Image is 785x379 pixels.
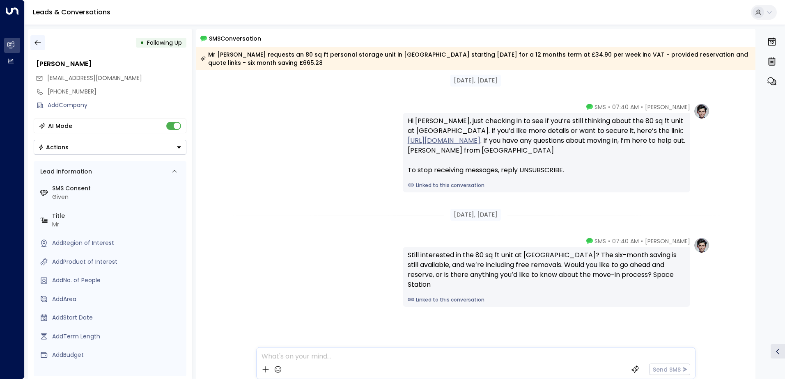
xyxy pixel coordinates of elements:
[48,87,186,96] div: [PHONE_NUMBER]
[408,296,685,304] a: Linked to this conversation
[645,103,690,111] span: [PERSON_NAME]
[408,182,685,189] a: Linked to this conversation
[48,101,186,110] div: AddCompany
[47,74,142,82] span: [EMAIL_ADDRESS][DOMAIN_NAME]
[641,103,643,111] span: •
[52,184,183,193] label: SMS Consent
[52,258,183,266] div: AddProduct of Interest
[450,75,501,87] div: [DATE], [DATE]
[52,193,183,201] div: Given
[612,237,639,245] span: 07:40 AM
[52,220,183,229] div: Mr
[594,103,606,111] span: SMS
[645,237,690,245] span: [PERSON_NAME]
[52,313,183,322] div: AddStart Date
[52,212,183,220] label: Title
[641,237,643,245] span: •
[693,103,710,119] img: profile-logo.png
[612,103,639,111] span: 07:40 AM
[209,34,261,43] span: SMS Conversation
[36,59,186,69] div: [PERSON_NAME]
[140,35,144,50] div: •
[52,295,183,304] div: AddArea
[34,140,186,155] button: Actions
[52,370,183,378] label: Source
[408,136,480,146] a: [URL][DOMAIN_NAME]
[48,122,72,130] div: AI Mode
[594,237,606,245] span: SMS
[200,50,751,67] div: Mr [PERSON_NAME] requests an 80 sq ft personal storage unit in [GEOGRAPHIC_DATA] starting [DATE] ...
[38,144,69,151] div: Actions
[608,103,610,111] span: •
[608,237,610,245] span: •
[52,351,183,359] div: AddBudget
[34,140,186,155] div: Button group with a nested menu
[33,7,110,17] a: Leads & Conversations
[52,239,183,247] div: AddRegion of Interest
[693,237,710,253] img: profile-logo.png
[52,276,183,285] div: AddNo. of People
[450,209,501,221] div: [DATE], [DATE]
[37,167,92,176] div: Lead Information
[52,332,183,341] div: AddTerm Length
[408,116,685,175] div: Hi [PERSON_NAME], just checking in to see if you’re still thinking about the 80 sq ft unit at [GE...
[47,74,142,82] span: cyruskorat@mac.com
[147,39,182,47] span: Following Up
[408,250,685,290] div: Still interested in the 80 sq ft unit at [GEOGRAPHIC_DATA]? The six-month saving is still availab...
